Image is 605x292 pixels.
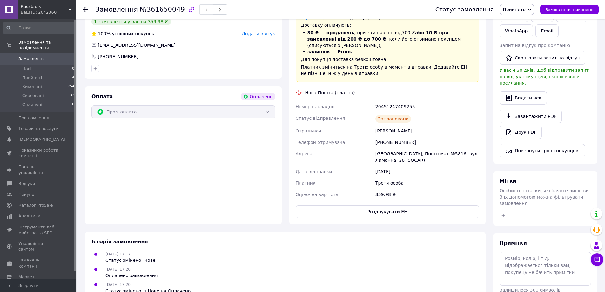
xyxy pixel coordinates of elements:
div: Статус замовлення [435,6,494,13]
span: [DATE] 17:17 [105,252,131,256]
div: Ваш ID: 2042360 [21,10,76,15]
span: Інструменти веб-майстра та SEO [18,224,59,236]
span: Оплачені [22,102,42,107]
div: Нова Пошта (платна) [304,90,357,96]
span: Панель управління [18,164,59,175]
span: 0 [72,102,74,107]
span: [DATE] 17:20 [105,282,131,287]
span: [EMAIL_ADDRESS][DOMAIN_NAME] [98,43,176,48]
div: Статус змінено: Нове [105,257,156,263]
button: Видати чек [500,91,547,105]
div: Доставку оплачують: [301,22,474,28]
div: Третя особа [374,177,481,189]
div: [DATE] [374,166,481,177]
span: Товари та послуги [18,126,59,132]
div: успішних покупок [91,31,154,37]
li: , при замовленні від 700 ₴ , коли його отримано покупцем (списуються з [PERSON_NAME]); [301,30,474,49]
button: Роздрукувати ЕН [296,205,480,218]
a: Завантажити PDF [500,110,562,123]
span: Кофібалк [21,4,68,10]
span: Платник [296,180,316,186]
div: 359.98 ₴ [374,189,481,200]
div: [PHONE_NUMBER] [97,53,139,60]
span: Оплата [91,93,113,99]
span: 0 [72,66,74,72]
span: [DATE] 17:20 [105,267,131,272]
span: 132 [68,93,74,98]
span: Показники роботи компанії [18,147,59,159]
span: Додати відгук [242,31,275,36]
span: Повідомлення [18,115,49,121]
div: Для покупця доставка безкоштовна. [301,56,474,63]
span: Мітки [500,178,516,184]
span: 754 [68,84,74,90]
span: Замовлення та повідомлення [18,39,76,51]
span: Телефон отримувача [296,140,345,145]
span: Адреса [296,151,313,156]
span: Маркет [18,274,35,280]
span: [DEMOGRAPHIC_DATA] [18,137,65,142]
span: Примітки [500,240,527,246]
div: Оплачено замовлення [105,272,158,279]
span: Історія замовлення [91,239,148,245]
div: [PERSON_NAME] [374,125,481,137]
button: Повернути гроші покупцеві [500,144,585,157]
div: Повернутися назад [83,6,88,13]
span: Запит на відгук про компанію [500,43,570,48]
span: Гаманець компанії [18,257,59,269]
span: Особисті нотатки, які бачите лише ви. З їх допомогою можна фільтрувати замовлення [500,188,590,206]
div: Оплачено [241,93,275,100]
span: Отримувач [296,128,321,133]
div: 1 замовлення у вас на 359,98 ₴ [91,18,171,25]
button: Замовлення виконано [540,5,599,14]
span: Замовлення [18,56,45,62]
span: Скасовані [22,93,44,98]
button: Чат з покупцем [591,253,603,266]
span: Нові [22,66,31,72]
div: Заплановано [375,115,411,123]
button: Email [535,24,559,37]
span: залишок — Prom. [307,49,353,54]
span: Аналітика [18,213,40,219]
span: Управління сайтом [18,241,59,252]
span: Оціночна вартість [296,192,338,197]
span: Відгуки [18,181,35,187]
span: Прийнято [503,7,526,12]
a: Друк PDF [500,126,542,139]
span: Прийняті [22,75,42,81]
div: [PHONE_NUMBER] [374,137,481,148]
span: Замовлення [95,6,138,13]
span: Виконані [22,84,42,90]
a: WhatsApp [500,24,533,37]
button: Скопіювати запит на відгук [500,51,585,65]
div: [GEOGRAPHIC_DATA], Поштомат №5816: вул. Лиманна, 28 (SOCAR) [374,148,481,166]
span: 30 ₴ — продавець [307,30,354,35]
span: Статус відправлення [296,116,345,121]
span: 100% [98,31,111,36]
span: Замовлення виконано [545,7,594,12]
div: Платник зміниться на Третю особу в момент відправки. Додавайте ЕН не пізніше, ніж у день відправки. [301,64,474,77]
span: У вас є 30 днів, щоб відправити запит на відгук покупцеві, скопіювавши посилання. [500,68,589,85]
div: 20451247409255 [374,101,481,112]
input: Пошук [3,22,75,34]
span: 4 [72,75,74,81]
span: №361650049 [140,6,185,13]
span: Каталог ProSale [18,202,53,208]
span: Номер накладної [296,104,336,109]
span: Дата відправки [296,169,332,174]
span: Покупці [18,192,36,197]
